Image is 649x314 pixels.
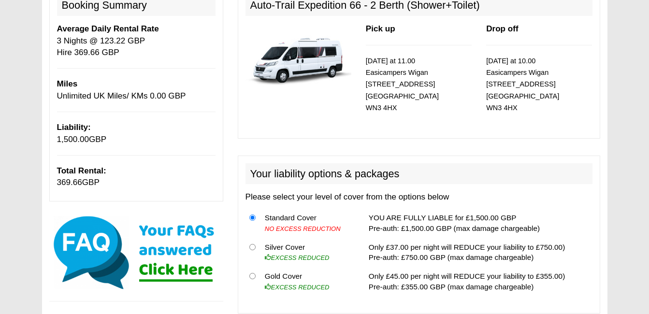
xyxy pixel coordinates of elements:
i: NO EXCESS REDUCTION [265,225,341,232]
span: 1,500.00 [57,135,89,144]
b: Total Rental: [57,166,106,175]
td: Only £45.00 per night will REDUCE your liability to £355.00) Pre-auth: £355.00 GBP (max damage ch... [365,267,592,296]
td: Standard Cover [261,208,354,238]
td: YOU ARE FULLY LIABLE for £1,500.00 GBP Pre-auth: £1,500.00 GBP (max damage chargeable) [365,208,592,238]
span: 369.66 [57,178,82,187]
b: Drop off [486,24,518,33]
p: 3 Nights @ 123.22 GBP Hire 369.66 GBP [57,23,216,58]
td: Silver Cover [261,238,354,267]
i: EXCESS REDUCED [265,284,330,291]
small: [DATE] at 10.00 Easicampers Wigan [STREET_ADDRESS] [GEOGRAPHIC_DATA] WN3 4HX [486,57,559,112]
p: GBP [57,165,216,189]
small: [DATE] at 11.00 Easicampers Wigan [STREET_ADDRESS] [GEOGRAPHIC_DATA] WN3 4HX [366,57,439,112]
i: EXCESS REDUCED [265,254,330,261]
img: Click here for our most common FAQs [49,214,223,291]
b: Average Daily Rental Rate [57,24,159,33]
p: GBP [57,122,216,145]
td: Only £37.00 per night will REDUCE your liability to £750.00) Pre-auth: £750.00 GBP (max damage ch... [365,238,592,267]
p: Please select your level of cover from the options below [245,191,592,203]
b: Miles [57,79,78,88]
img: 339.jpg [245,23,351,91]
b: Pick up [366,24,395,33]
td: Gold Cover [261,267,354,296]
p: Unlimited UK Miles/ KMs 0.00 GBP [57,78,216,102]
h2: Your liability options & packages [245,163,592,185]
b: Liability: [57,123,91,132]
